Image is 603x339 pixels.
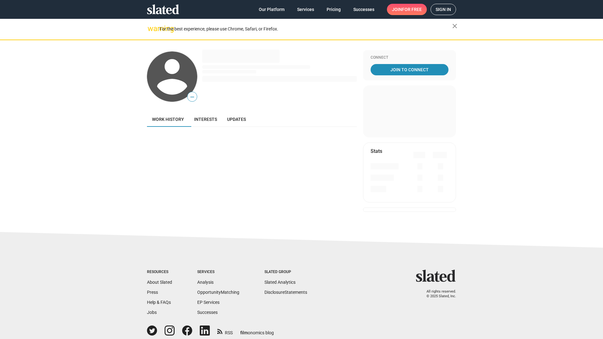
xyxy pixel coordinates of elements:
a: Our Platform [254,4,290,15]
span: Successes [353,4,374,15]
a: Joinfor free [387,4,427,15]
span: Updates [227,117,246,122]
span: Join To Connect [372,64,447,75]
mat-icon: warning [148,25,155,32]
span: for free [402,4,422,15]
a: Interests [189,112,222,127]
a: EP Services [197,300,220,305]
mat-icon: close [451,22,459,30]
a: filmonomics blog [240,325,274,336]
a: Jobs [147,310,157,315]
div: Connect [371,55,448,60]
a: Successes [197,310,218,315]
a: Services [292,4,319,15]
span: Services [297,4,314,15]
div: Slated Group [264,270,307,275]
span: film [240,330,248,335]
span: Join [392,4,422,15]
a: Analysis [197,280,214,285]
a: Slated Analytics [264,280,296,285]
a: Pricing [322,4,346,15]
span: — [187,93,197,101]
a: OpportunityMatching [197,290,239,295]
span: Our Platform [259,4,285,15]
a: Join To Connect [371,64,448,75]
a: Successes [348,4,379,15]
a: Press [147,290,158,295]
span: Sign in [436,4,451,15]
a: Work history [147,112,189,127]
a: Help & FAQs [147,300,171,305]
a: RSS [217,326,233,336]
a: Sign in [431,4,456,15]
span: Work history [152,117,184,122]
div: Services [197,270,239,275]
a: DisclosureStatements [264,290,307,295]
span: Interests [194,117,217,122]
mat-card-title: Stats [371,148,382,154]
p: All rights reserved. © 2025 Slated, Inc. [420,289,456,299]
span: Pricing [327,4,341,15]
a: About Slated [147,280,172,285]
div: For the best experience, please use Chrome, Safari, or Firefox. [160,25,452,33]
div: Resources [147,270,172,275]
a: Updates [222,112,251,127]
